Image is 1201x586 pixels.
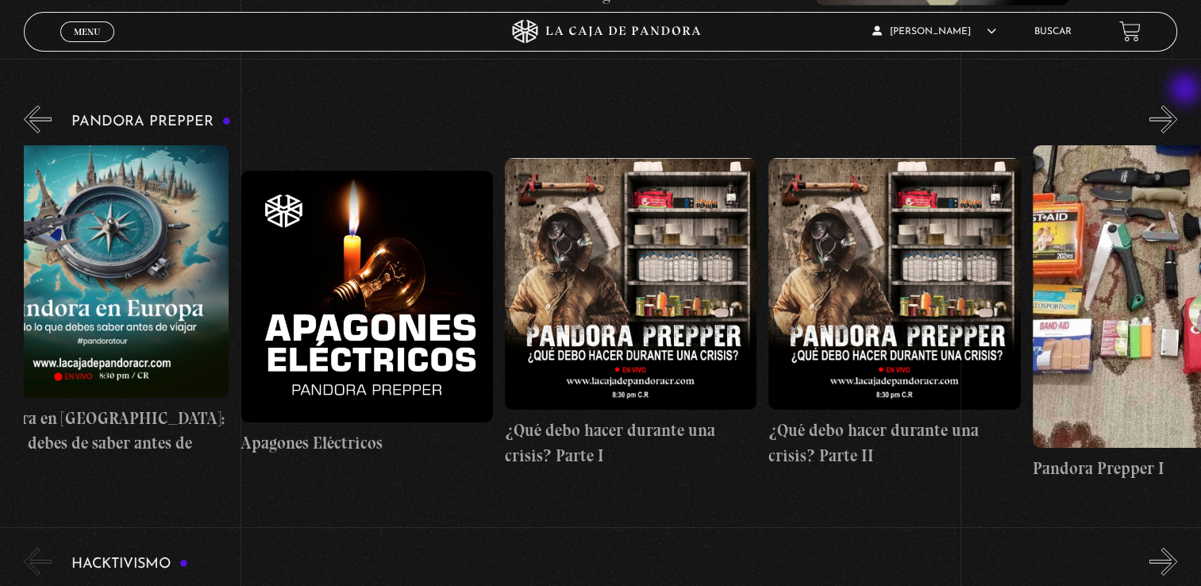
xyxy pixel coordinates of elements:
a: Buscar [1034,27,1072,37]
a: ¿Qué debo hacer durante una crisis? Parte I [505,145,757,481]
span: [PERSON_NAME] [872,27,996,37]
h4: Apagones Eléctricos [241,430,493,456]
button: Previous [24,106,52,133]
button: Previous [24,548,52,576]
h3: Hacktivismo [71,557,188,572]
span: Menu [74,27,100,37]
h3: Pandora Prepper [71,114,231,129]
button: Next [1149,548,1177,576]
a: ¿Qué debo hacer durante una crisis? Parte II [768,145,1021,481]
h4: ¿Qué debo hacer durante una crisis? Parte II [768,418,1021,468]
button: Next [1149,106,1177,133]
a: Apagones Eléctricos [241,145,493,481]
h4: ¿Qué debo hacer durante una crisis? Parte I [505,418,757,468]
a: View your shopping cart [1119,21,1141,42]
span: Cerrar [68,40,106,52]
